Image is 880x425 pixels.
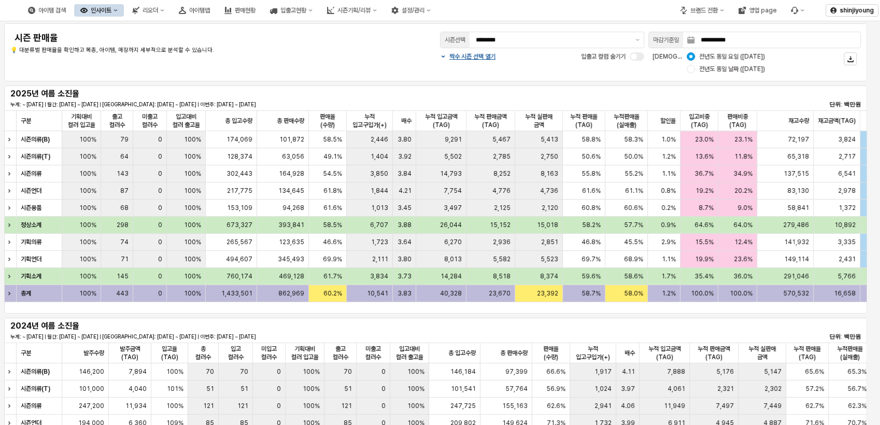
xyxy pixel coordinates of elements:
[581,238,601,246] span: 46.8%
[223,345,249,361] span: 입고 컬러수
[79,255,96,263] span: 100%
[290,345,320,361] span: 기획대비 컬러 입고율
[537,221,558,229] span: 15,018
[126,4,171,17] button: 리오더
[440,221,462,229] span: 26,044
[444,238,462,246] span: 6,270
[79,152,96,161] span: 100%
[785,255,810,263] span: 149,114
[444,204,462,212] span: 3,497
[440,169,462,178] span: 14,793
[722,112,753,129] span: 판매비중(TAG)
[278,289,304,297] span: 862,969
[784,169,810,178] span: 137,515
[226,221,252,229] span: 673,327
[371,135,388,144] span: 2,446
[838,238,856,246] span: 3,335
[661,204,676,212] span: 0.2%
[490,221,510,229] span: 15,152
[398,255,411,263] span: 3.80
[113,345,147,361] span: 발주금액(TAG)
[838,272,856,280] span: 5,766
[624,289,643,297] span: 58.0%
[278,255,304,263] span: 345,493
[839,135,856,144] span: 3,824
[158,238,162,246] span: 0
[734,221,753,229] span: 64.0%
[321,4,383,17] button: 시즌기획/리뷰
[313,112,342,129] span: 판매율(수량)
[398,204,411,212] span: 3.45
[788,152,810,161] span: 65,318
[536,345,565,361] span: 판매율(수량)
[227,204,252,212] span: 153,109
[732,4,783,17] button: 영업 page
[661,187,676,195] span: 0.8%
[574,345,612,361] span: 누적 입고구입가(+)
[542,204,558,212] span: 2,120
[21,136,50,143] strong: 시즌의류(B)
[541,169,558,178] span: 8,163
[4,165,18,182] div: Expand row
[21,117,31,125] span: 구분
[440,52,495,61] button: 짝수 시즌 선택 열기
[278,221,304,229] span: 393,841
[158,289,162,297] span: 0
[4,251,18,267] div: Expand row
[279,272,304,280] span: 469,128
[839,255,856,263] span: 2,431
[694,221,714,229] span: 64.6%
[264,4,319,17] button: 입출고현황
[494,204,510,212] span: 2,125
[449,52,495,61] p: 짝수 시즌 선택 열기
[21,256,41,263] strong: 기획언더
[279,238,304,246] span: 123,635
[471,112,510,129] span: 누적 판매금액(TAG)
[184,135,201,144] span: 100%
[788,187,810,195] span: 83,130
[735,152,753,161] span: 11.8%
[121,255,129,263] span: 71
[4,234,18,250] div: Expand row
[4,182,18,199] div: Expand row
[4,148,18,165] div: Expand row
[323,169,342,178] span: 54.5%
[500,349,528,357] span: 총 판매수량
[624,349,635,357] span: 배수
[662,255,676,263] span: 1.1%
[351,112,388,129] span: 누적 입고구입가(+)
[661,238,676,246] span: 2.9%
[695,135,714,144] span: 23.0%
[323,221,342,229] span: 58.5%
[699,52,765,61] span: 전년도 동일 요일 ([DATE])
[394,345,424,361] span: 입고대비 컬러 출고율
[10,46,365,55] p: 💡 대분류별 판매율을 확인하고 복종, 아이템, 매장까지 세부적으로 분석할 수 있습니다.
[660,117,676,125] span: 할인율
[398,289,411,297] span: 3.83
[785,4,811,17] div: 버그 제보 및 기능 개선 요청
[743,345,782,361] span: 누적 실판매 금액
[541,152,558,161] span: 2,750
[661,272,676,280] span: 1.7%
[398,152,411,161] span: 3.92
[624,255,643,263] span: 68.9%
[323,255,342,263] span: 69.9%
[835,221,856,229] span: 10,892
[227,152,252,161] span: 128,374
[117,221,129,229] span: 298
[280,7,306,14] div: 입출고현황
[323,152,342,161] span: 49.1%
[784,272,810,280] span: 291,046
[257,345,281,361] span: 미입고 컬러수
[690,7,718,14] div: 브랜드 전환
[79,238,96,246] span: 100%
[74,4,124,17] button: 인사이트
[537,289,558,297] span: 23,392
[567,112,601,129] span: 누적 판매율(TAG)
[441,272,462,280] span: 14,284
[661,221,676,229] span: 0.9%
[661,135,676,144] span: 1.0%
[117,272,129,280] span: 145
[662,289,676,297] span: 1.2%
[372,255,388,263] span: 2,111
